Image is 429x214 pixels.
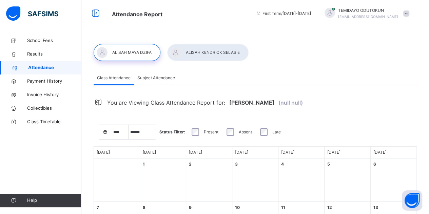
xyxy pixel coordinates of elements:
div: 3 [235,161,238,167]
div: Events for day 1 [140,158,186,202]
span: Attendance Report [112,11,162,18]
span: [PERSON_NAME] [229,95,274,110]
span: Payment History [27,78,81,85]
span: Attendance [28,64,81,71]
span: (null null) [278,95,303,110]
span: Subject Attendance [137,75,175,81]
img: safsims [6,6,58,21]
div: 7 [97,205,99,211]
span: Help [27,197,81,204]
div: 1 [143,161,145,167]
div: Day of Week [94,147,140,158]
div: Events for day 2 [186,158,232,202]
label: Late [272,129,281,135]
span: TEMIDAYO ODUTOKUN [338,7,398,14]
div: TEMIDAYOODUTOKUN [318,7,413,20]
div: 6 [373,161,376,167]
div: Day of Week [186,147,232,158]
span: School Fees [27,37,81,44]
div: 2 [189,161,192,167]
div: 13 [373,205,378,211]
button: Open asap [402,190,422,211]
div: 11 [281,205,285,211]
div: 10 [235,205,240,211]
div: Day of Week [140,147,186,158]
div: Day of Week [325,147,371,158]
span: Class Timetable [27,119,81,125]
div: Events for day 6 [371,158,417,202]
label: Present [204,129,218,135]
div: 9 [189,205,192,211]
span: Collectibles [27,105,81,112]
div: Events for day 5 [325,158,371,202]
div: Day of Week [278,147,325,158]
div: Day of Week [232,147,278,158]
div: 5 [327,161,330,167]
span: Invoice History [27,91,81,98]
span: [EMAIL_ADDRESS][DOMAIN_NAME] [338,15,398,19]
div: 12 [327,205,332,211]
div: Events for day 3 [232,158,278,202]
span: You are Viewing Class Attendance Report for: [107,95,225,110]
label: Absent [239,129,252,135]
span: session/term information [256,10,311,17]
span: Class Attendance [97,75,131,81]
div: Day of Week [371,147,417,158]
span: Results [27,51,81,58]
div: Empty Day [94,158,140,202]
div: 8 [143,205,145,211]
span: Status Filter: [159,129,185,135]
div: 4 [281,161,284,167]
div: Events for day 4 [278,158,325,202]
